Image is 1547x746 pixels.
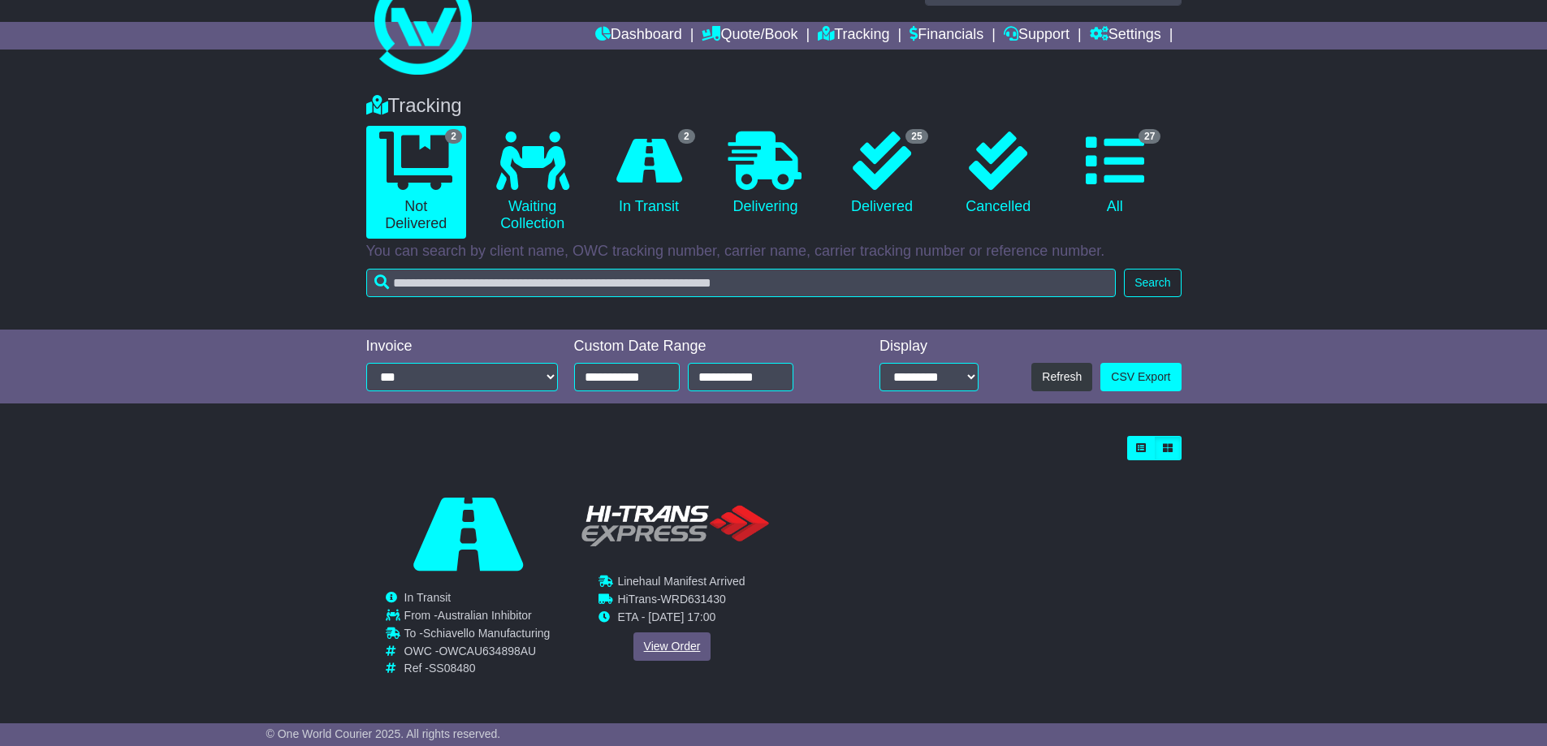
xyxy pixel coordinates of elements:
[266,727,501,740] span: © One World Courier 2025. All rights reserved.
[439,645,536,658] span: OWCAU634898AU
[598,126,698,222] a: 2 In Transit
[879,338,979,356] div: Display
[617,593,657,606] span: HiTrans
[358,94,1190,118] div: Tracking
[949,126,1048,222] a: Cancelled
[633,632,711,661] a: View Order
[423,627,550,640] span: Schiavello Manufacturing
[404,591,452,604] span: In Transit
[366,126,466,239] a: 2 Not Delivered
[617,610,715,623] span: ETA - [DATE] 17:00
[1139,129,1160,144] span: 27
[404,662,551,675] td: Ref -
[366,338,558,356] div: Invoice
[404,609,551,627] td: From -
[445,129,462,144] span: 2
[617,593,745,610] td: -
[366,243,1182,261] p: You can search by client name, OWC tracking number, carrier name, carrier tracking number or refe...
[595,22,682,50] a: Dashboard
[678,129,695,144] span: 2
[429,662,476,675] span: SS08480
[715,126,815,222] a: Delivering
[1090,22,1161,50] a: Settings
[832,126,931,222] a: 25 Delivered
[818,22,889,50] a: Tracking
[910,22,983,50] a: Financials
[574,338,835,356] div: Custom Date Range
[1100,363,1181,391] a: CSV Export
[573,501,776,551] img: HiTrans.png
[1124,269,1181,297] button: Search
[1065,126,1165,222] a: 27 All
[702,22,797,50] a: Quote/Book
[404,645,551,662] td: OWC -
[404,627,551,645] td: To -
[660,593,725,606] span: WRD631430
[617,575,745,588] span: Linehaul Manifest Arrived
[1004,22,1070,50] a: Support
[1031,363,1092,391] button: Refresh
[905,129,927,144] span: 25
[438,609,532,622] span: Australian Inhibitor
[482,126,582,239] a: Waiting Collection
